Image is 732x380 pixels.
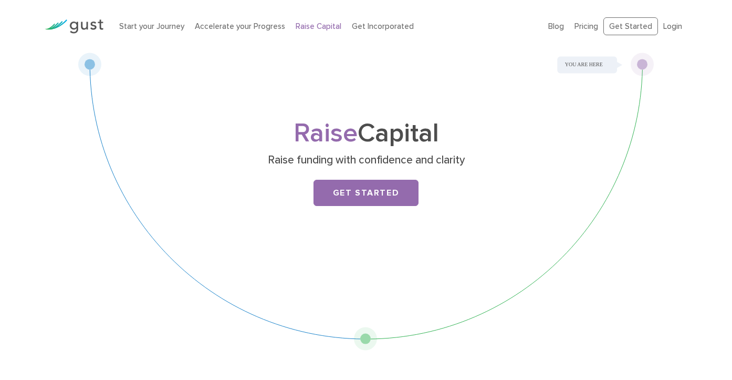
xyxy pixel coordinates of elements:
[352,22,414,31] a: Get Incorporated
[294,118,358,149] span: Raise
[574,22,598,31] a: Pricing
[195,22,285,31] a: Accelerate your Progress
[45,19,103,34] img: Gust Logo
[296,22,341,31] a: Raise Capital
[548,22,564,31] a: Blog
[163,153,570,168] p: Raise funding with confidence and clarity
[603,17,658,36] a: Get Started
[119,22,184,31] a: Start your Journey
[663,22,682,31] a: Login
[313,180,419,206] a: Get Started
[159,121,573,146] h1: Capital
